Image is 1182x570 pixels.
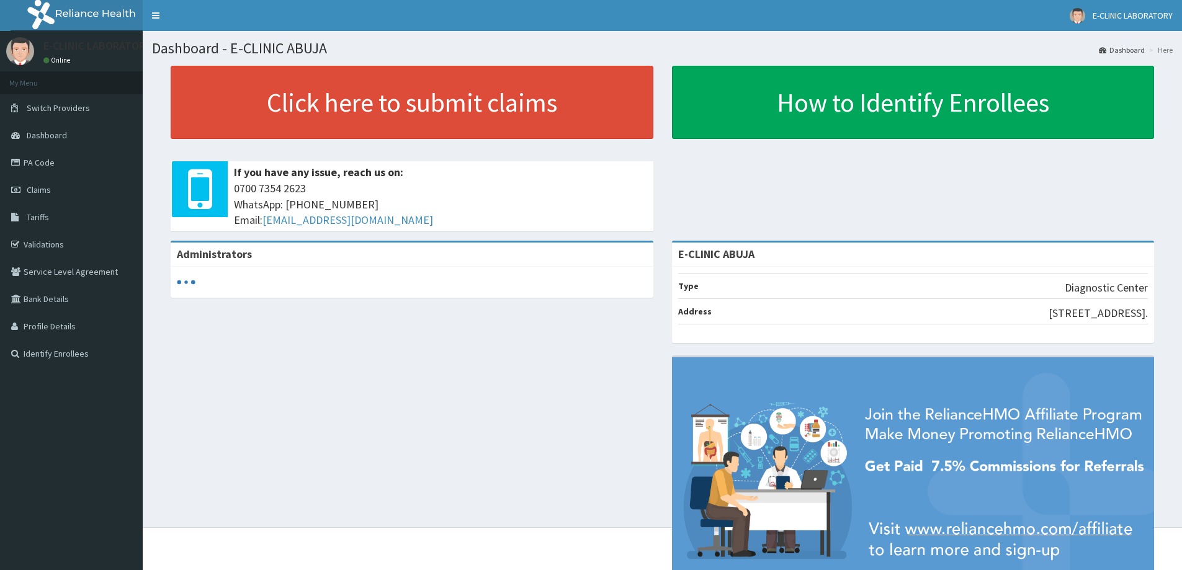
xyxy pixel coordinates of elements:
[177,247,252,261] b: Administrators
[152,40,1173,56] h1: Dashboard - E-CLINIC ABUJA
[43,56,73,65] a: Online
[262,213,433,227] a: [EMAIL_ADDRESS][DOMAIN_NAME]
[234,180,647,228] span: 0700 7354 2623 WhatsApp: [PHONE_NUMBER] Email:
[43,40,151,51] p: E-CLINIC LABORATORY
[1093,10,1173,21] span: E-CLINIC LABORATORY
[1099,45,1145,55] a: Dashboard
[678,247,754,261] strong: E-CLINIC ABUJA
[6,37,34,65] img: User Image
[1049,305,1148,321] p: [STREET_ADDRESS].
[672,66,1155,139] a: How to Identify Enrollees
[1070,8,1085,24] img: User Image
[177,273,195,292] svg: audio-loading
[1065,280,1148,296] p: Diagnostic Center
[234,165,403,179] b: If you have any issue, reach us on:
[27,184,51,195] span: Claims
[27,102,90,114] span: Switch Providers
[678,280,699,292] b: Type
[1146,45,1173,55] li: Here
[171,66,653,139] a: Click here to submit claims
[27,212,49,223] span: Tariffs
[678,306,712,317] b: Address
[27,130,67,141] span: Dashboard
